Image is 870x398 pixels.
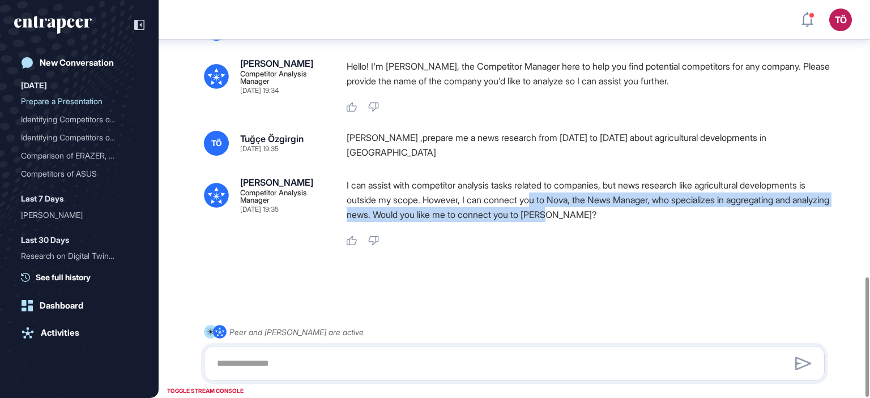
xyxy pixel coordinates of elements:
button: TÖ [829,8,852,31]
div: [PERSON_NAME] [240,178,313,187]
div: Identifying Competitors o... [21,110,129,129]
div: [DATE] 19:34 [240,87,279,94]
div: Identifying Competitors of Asus and Razer [21,129,138,147]
div: Comparison of ERAZER, ASU... [21,147,129,165]
div: Identifying Competitors o... [21,129,129,147]
a: Activities [14,322,144,344]
div: [DATE] [21,79,47,92]
span: See full history [36,271,91,283]
div: Nash [21,206,138,224]
div: Last 30 Days [21,233,69,247]
div: Research on Digital Twins... [21,247,129,265]
div: Identifying Competitors of OpenAI [21,110,138,129]
div: Competitor Analysis Manager [240,189,329,204]
div: Prepare a Presentation [21,92,138,110]
a: See full history [21,271,144,283]
div: Competitors of ASUS [21,165,129,183]
div: [PERSON_NAME] [21,206,129,224]
span: TÖ [211,139,222,148]
div: Research on Digital Twins News from April 2025 to Present [21,247,138,265]
div: Activities [41,328,79,338]
div: [DATE] 19:35 [240,206,279,213]
div: New Conversation [40,58,114,68]
div: [PERSON_NAME] [240,59,313,68]
div: Peer and [PERSON_NAME] are active [229,325,364,339]
div: Last 7 Days [21,192,63,206]
div: Comparison of ERAZER, ASUS, and Razer Gaming Brands [21,147,138,165]
div: Tuğçe Özgirgin [240,134,304,143]
a: Dashboard [14,294,144,317]
p: I can assist with competitor analysis tasks related to companies, but news research like agricult... [347,178,834,222]
div: Dashboard [40,301,83,311]
div: Prepare a Presentation [21,92,129,110]
a: New Conversation [14,52,144,74]
div: Competitor Analysis Manager [240,70,329,85]
div: Competitors of ASUS [21,165,138,183]
div: entrapeer-logo [14,16,92,34]
p: Hello! I'm [PERSON_NAME], the Competitor Manager here to help you find potential competitors for ... [347,59,834,88]
div: [DATE] 19:35 [240,145,279,152]
div: [PERSON_NAME] ,prepare me a news research from [DATE] to [DATE] about agricultural developments i... [347,131,834,160]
